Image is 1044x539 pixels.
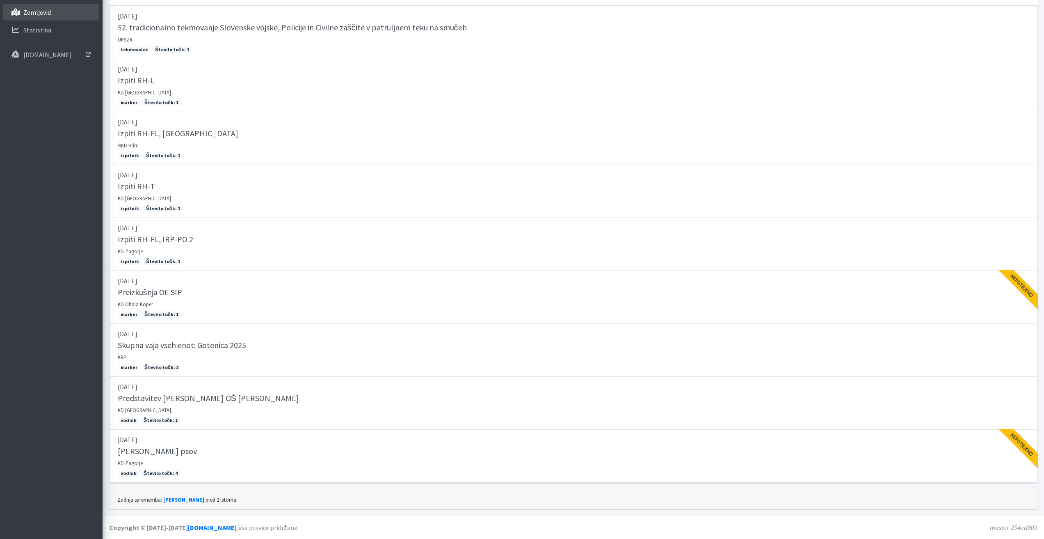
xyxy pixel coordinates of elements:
[118,89,171,96] small: KD [GEOGRAPHIC_DATA]
[109,165,1038,218] a: [DATE] Izpiti RH-T KD [GEOGRAPHIC_DATA] izpitnik Število točk: 1
[118,364,140,371] span: marker
[118,99,140,106] span: marker
[118,205,142,212] span: izpitnik
[3,4,99,21] a: Zemljevid
[152,46,192,53] span: Število točk: 1
[118,76,155,85] h5: Izpiti RH-L
[118,276,1029,286] p: [DATE]
[118,195,171,202] small: KD [GEOGRAPHIC_DATA]
[118,181,155,191] h5: Izpiti RH-T
[118,382,1029,392] p: [DATE]
[188,523,237,532] a: [DOMAIN_NAME]
[109,112,1038,165] a: [DATE] Izpiti RH-FL, [GEOGRAPHIC_DATA] ŠKD Krim izpitnik Število točk: 1
[990,523,1037,532] em: master-254ed809
[118,152,142,159] span: izpitnik
[118,470,139,477] span: vodnik
[118,23,467,32] h5: 52. tradicionalno tekmovanje Slovenske vojske, Policije in Civilne zaščite v patruljnem teku na s...
[118,287,182,297] h5: Preizkušnja OE SIP
[109,59,1038,112] a: [DATE] Izpiti RH-L KD [GEOGRAPHIC_DATA] marker Število točk: 1
[109,6,1038,59] a: [DATE] 52. tradicionalno tekmovanje Slovenske vojske, Policije in Civilne zaščite v patruljnem te...
[118,258,142,265] span: izpitnik
[103,516,1044,539] footer: Vse pravice pridržane.
[142,99,181,106] span: Število točk: 1
[118,435,1029,445] p: [DATE]
[118,11,1029,21] p: [DATE]
[141,417,180,424] span: Število točk: 1
[118,248,143,255] small: KD Zagorje
[109,430,1038,483] a: [DATE] [PERSON_NAME] psov KD Zagorje vodnik Število točk: 4 Nepotrjeno
[143,152,183,159] span: Število točk: 1
[23,50,72,59] p: [DOMAIN_NAME]
[118,223,1029,233] p: [DATE]
[118,142,139,149] small: ŠKD Krim
[118,417,139,424] span: vodnik
[109,218,1038,271] a: [DATE] Izpiti RH-FL, IRP-PO 2 KD Zagorje izpitnik Število točk: 1
[109,377,1038,430] a: [DATE] Predstavitev [PERSON_NAME] OŠ [PERSON_NAME] KD [GEOGRAPHIC_DATA] vodnik Število točk: 1
[118,393,299,403] h5: Predstavitev [PERSON_NAME] OŠ [PERSON_NAME]
[118,64,1029,74] p: [DATE]
[118,311,140,318] span: marker
[143,205,183,212] span: Število točk: 1
[118,36,132,43] small: URSZR
[118,340,246,350] h5: Skupna vaja vseh enot: Gotenica 2025
[3,22,99,38] a: Statistika
[23,8,51,16] p: Zemljevid
[23,26,51,34] p: Statistika
[118,170,1029,180] p: [DATE]
[3,46,99,63] a: [DOMAIN_NAME]
[118,446,197,456] h5: [PERSON_NAME] psov
[143,258,183,265] span: Število točk: 1
[142,364,181,371] span: Število točk: 2
[141,470,180,477] span: Število točk: 4
[118,354,126,360] small: KRP
[118,46,151,53] span: tekmovalec
[118,234,193,244] h5: Izpiti RH-FL, IRP-PO 2
[118,460,143,466] small: KD Zagorje
[118,117,1029,127] p: [DATE]
[109,271,1038,324] a: [DATE] Preizkušnja OE SIP KD Obala Koper marker Število točk: 1 Nepotrjeno
[118,407,171,413] small: KD [GEOGRAPHIC_DATA]
[109,523,238,532] strong: Copyright © [DATE]-[DATE] .
[118,329,1029,339] p: [DATE]
[142,311,181,318] span: Število točk: 1
[118,301,153,307] small: KD Obala Koper
[118,128,238,138] h5: Izpiti RH-FL, [GEOGRAPHIC_DATA]
[117,496,238,503] small: Zadnja sprememba: pred 2 letoma.
[163,496,204,503] a: [PERSON_NAME]
[109,324,1038,377] a: [DATE] Skupna vaja vseh enot: Gotenica 2025 KRP marker Število točk: 2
